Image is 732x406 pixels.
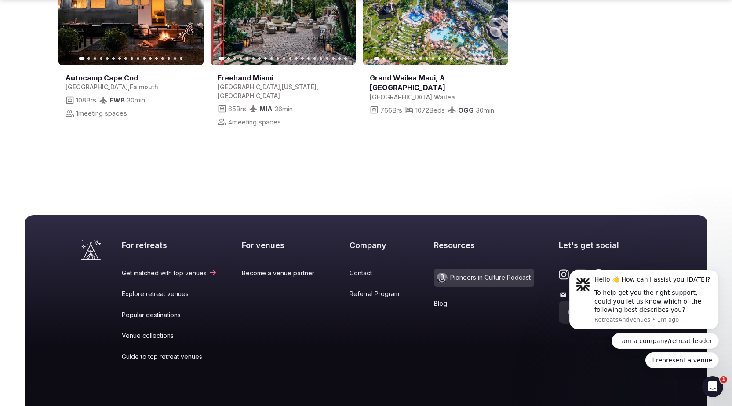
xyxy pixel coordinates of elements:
[122,269,217,278] a: Get matched with top venues
[720,376,727,383] span: 1
[100,57,102,60] button: Go to slide 4
[326,57,328,60] button: Go to slide 18
[218,83,280,91] span: [GEOGRAPHIC_DATA]
[143,57,146,60] button: Go to slide 11
[434,269,534,287] span: Pioneers in Culture Podcast
[122,240,217,251] h2: For retreats
[374,57,379,60] button: Go to slide 1
[295,57,298,60] button: Go to slide 13
[413,57,416,60] button: Go to slide 7
[370,73,497,93] h2: Grand Wailea Maui, A [GEOGRAPHIC_DATA]
[432,93,434,101] span: ,
[124,57,127,60] button: Go to slide 8
[131,57,133,60] button: Go to slide 9
[407,57,410,60] button: Go to slide 6
[338,57,341,60] button: Go to slide 20
[444,57,447,60] button: Go to slide 12
[382,57,385,60] button: Go to slide 2
[87,57,90,60] button: Go to slide 2
[137,57,139,60] button: Go to slide 10
[66,73,193,83] h2: Autocamp Cape Cod
[469,57,471,60] button: Go to slide 16
[218,73,345,83] h2: Freehand Miami
[344,57,347,60] button: Go to slide 21
[122,331,217,340] a: Venue collections
[149,57,152,60] button: Go to slide 12
[458,106,474,114] a: OGG
[81,240,101,260] a: Visit the homepage
[66,83,128,91] span: [GEOGRAPHIC_DATA]
[122,311,217,319] a: Popular destinations
[264,57,267,60] button: Go to slide 8
[320,57,322,60] button: Go to slide 17
[317,83,318,91] span: ,
[282,83,317,91] span: [US_STATE]
[94,57,96,60] button: Go to slide 3
[155,57,158,60] button: Go to slide 13
[277,57,279,60] button: Go to slide 10
[246,57,248,60] button: Go to slide 5
[289,57,291,60] button: Go to slide 12
[259,105,273,113] a: MIA
[389,57,391,60] button: Go to slide 3
[463,57,465,60] button: Go to slide 15
[228,117,281,127] span: 4 meeting spaces
[270,57,273,60] button: Go to slide 9
[559,240,651,251] h2: Let's get social
[240,57,242,60] button: Go to slide 4
[556,259,732,402] iframe: Intercom notifications message
[118,57,121,60] button: Go to slide 7
[106,57,109,60] button: Go to slide 5
[258,57,261,60] button: Go to slide 7
[161,57,164,60] button: Go to slide 14
[370,73,497,93] a: View venue
[127,95,145,105] span: 30 min
[438,57,441,60] button: Go to slide 11
[76,95,96,105] span: 108 Brs
[475,57,477,60] button: Go to slide 17
[219,57,224,60] button: Go to slide 1
[66,73,193,83] a: View venue
[228,104,246,113] span: 65 Brs
[481,57,484,60] button: Go to slide 18
[283,57,285,60] button: Go to slide 11
[432,57,434,60] button: Go to slide 10
[218,73,345,83] a: View venue
[122,352,217,361] a: Guide to top retreat venues
[395,57,397,60] button: Go to slide 4
[76,109,127,118] span: 1 meeting spaces
[415,106,445,115] span: 1072 Beds
[128,83,130,91] span: ,
[419,57,422,60] button: Go to slide 8
[476,106,494,115] span: 30 min
[702,376,723,397] iframe: Intercom live chat
[487,57,490,60] button: Go to slide 19
[456,57,459,60] button: Go to slide 14
[122,289,217,298] a: Explore retreat venues
[233,57,236,60] button: Go to slide 3
[401,57,404,60] button: Go to slide 5
[227,57,230,60] button: Go to slide 2
[168,57,170,60] button: Go to slide 15
[218,92,280,99] span: [GEOGRAPHIC_DATA]
[180,57,182,60] button: Go to slide 17
[380,106,402,115] span: 766 Brs
[450,57,453,60] button: Go to slide 13
[112,57,115,60] button: Go to slide 6
[109,96,125,104] a: EWB
[174,57,176,60] button: Go to slide 16
[242,240,325,251] h2: For venues
[426,57,428,60] button: Go to slide 9
[307,57,310,60] button: Go to slide 15
[130,83,158,91] span: Falmouth
[301,57,304,60] button: Go to slide 14
[350,240,410,251] h2: Company
[493,57,496,60] button: Go to slide 20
